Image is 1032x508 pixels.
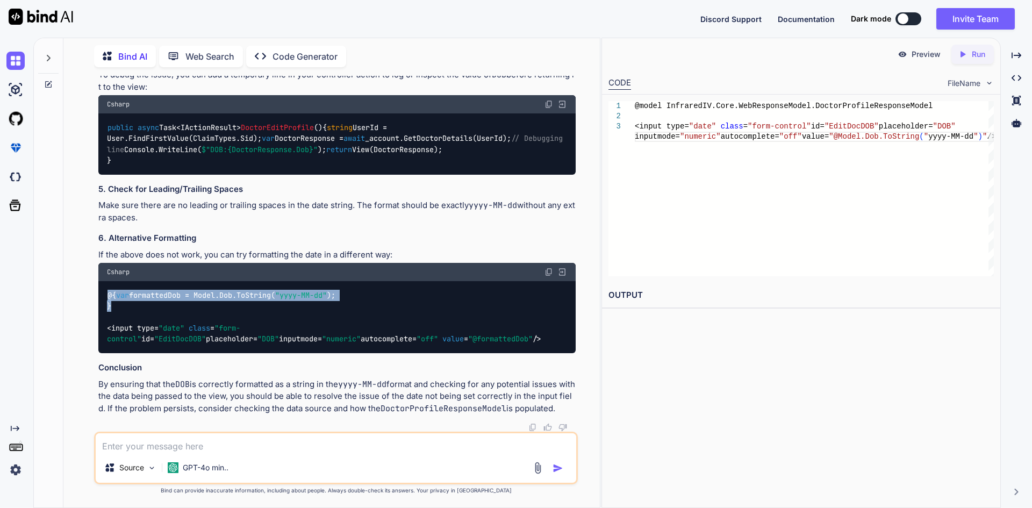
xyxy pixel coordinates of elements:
[6,52,25,70] img: chat
[338,379,386,390] code: yyyy-MM-dd
[720,132,779,141] span: autocomplete=
[94,486,578,495] p: Bind can provide inaccurate information, including about people. Always double-check its answers....
[923,132,928,141] span: "
[469,200,517,211] code: yyyy-MM-dd
[118,50,147,63] p: Bind AI
[558,423,567,432] img: dislike
[532,462,544,474] img: attachment
[107,100,130,109] span: Csharp
[544,268,553,276] img: copy
[635,122,689,131] span: <input type=
[608,121,621,132] div: 3
[912,49,941,60] p: Preview
[168,462,178,473] img: GPT-4o mini
[227,145,313,154] span: {DoctorResponse.Dob}
[985,78,994,88] img: chevron down
[175,379,190,390] code: DOB
[528,423,537,432] img: copy
[811,122,824,131] span: id=
[6,110,25,128] img: githubLight
[98,183,576,196] h3: 5. Check for Leading/Trailing Spaces
[700,15,762,24] span: Discord Support
[189,323,210,333] span: class
[6,168,25,186] img: darkCloudIdeIcon
[98,232,576,245] h3: 6. Alternative Formatting
[257,334,279,344] span: "DOB"
[322,334,361,344] span: "numeric"
[878,122,933,131] span: placeholder=
[933,122,955,131] span: "DOB"
[720,122,743,131] span: class
[381,403,506,414] code: DoctorProfileResponseModel
[343,134,365,144] span: await
[98,199,576,224] p: Make sure there are no leading or trailing spaces in the date string. The format should be exactl...
[987,132,996,141] span: />
[275,290,327,300] span: "yyyy-MM-dd"
[680,132,721,141] span: "numeric"
[98,69,576,93] p: To debug the issue, you can add a temporary line in your controller action to log or inspect the ...
[159,323,184,333] span: "date"
[748,122,811,131] span: "form-control"
[98,378,576,415] p: By ensuring that the is correctly formatted as a string in the format and checking for any potent...
[6,461,25,479] img: settings
[107,290,542,345] code: @{ formattedDob = Model.Dob.ToString( ); } <input type= = id= placeholder= inputmode= autocomplet...
[861,102,933,110] span: ileResponseModel
[147,463,156,473] img: Pick Models
[98,362,576,374] h3: Conclusion
[138,123,159,132] span: async
[608,101,621,111] div: 1
[442,334,464,344] span: value
[948,78,980,89] span: FileName
[608,77,631,90] div: CODE
[928,132,973,141] span: yyyy-MM-dd
[107,268,130,276] span: Csharp
[468,334,533,344] span: "@formattedDob"
[608,111,621,121] div: 2
[635,102,861,110] span: @model InfraredIV.Core.WebResponseModel.DoctorProf
[779,132,802,141] span: "off"
[262,134,275,144] span: var
[273,50,338,63] p: Code Generator
[6,81,25,99] img: ai-studio
[327,123,353,132] span: string
[978,132,982,141] span: )
[6,139,25,157] img: premium
[689,122,715,131] span: "date"
[202,145,318,154] span: $"DOB: "
[700,13,762,25] button: Discord Support
[973,132,978,141] span: "
[107,134,567,154] span: // Debugging line
[778,15,835,24] span: Documentation
[543,423,552,432] img: like
[635,132,680,141] span: inputmode=
[154,334,206,344] span: "EditDocDOB"
[183,462,228,473] p: GPT-4o min..
[241,123,314,132] span: DoctorEditProfile
[778,13,835,25] button: Documentation
[557,99,567,109] img: Open in Browser
[983,132,987,141] span: "
[107,123,133,132] span: public
[98,249,576,261] p: If the above does not work, you can try formatting the date in a different way:
[107,122,567,166] code: { UserId = User.FindFirstValue(ClaimTypes.Sid); DoctorResponse = _account.GetDoctorDetails(UserId...
[825,122,879,131] span: "EditDocDOB"
[919,132,923,141] span: (
[553,463,563,474] img: icon
[557,267,567,277] img: Open in Browser
[829,132,919,141] span: "@Model.Dob.ToString
[185,50,234,63] p: Web Search
[326,145,352,154] span: return
[417,334,438,344] span: "off"
[898,49,907,59] img: preview
[743,122,747,131] span: =
[119,462,144,473] p: Source
[107,323,240,344] span: "form-control"
[544,100,553,109] img: copy
[9,9,73,25] img: Bind AI
[602,283,1000,308] h2: OUTPUT
[802,132,829,141] span: value=
[107,123,322,132] span: Task<IActionResult> ()
[936,8,1015,30] button: Invite Team
[116,290,129,300] span: var
[851,13,891,24] span: Dark mode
